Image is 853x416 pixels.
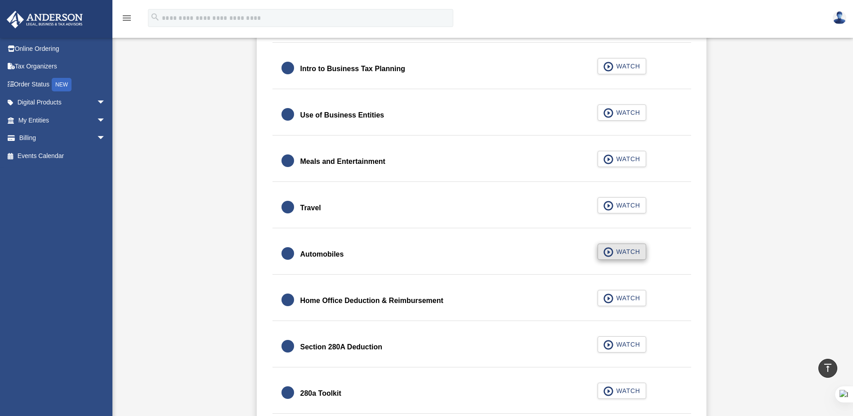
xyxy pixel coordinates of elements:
[121,16,132,23] a: menu
[281,197,682,219] a: Travel WATCH
[598,58,646,74] button: WATCH
[6,75,119,94] a: Order StatusNEW
[97,94,115,112] span: arrow_drop_down
[6,40,119,58] a: Online Ordering
[613,340,640,349] span: WATCH
[6,129,119,147] a: Billingarrow_drop_down
[281,151,682,172] a: Meals and Entertainment WATCH
[833,11,846,24] img: User Pic
[6,94,119,112] a: Digital Productsarrow_drop_down
[300,248,344,261] div: Automobiles
[598,244,646,260] button: WATCH
[300,109,384,122] div: Use of Business Entities
[613,108,640,117] span: WATCH
[598,383,646,399] button: WATCH
[613,386,640,395] span: WATCH
[281,104,682,126] a: Use of Business Entities WATCH
[598,197,646,213] button: WATCH
[818,359,837,378] a: vertical_align_top
[613,154,640,163] span: WATCH
[613,62,640,71] span: WATCH
[97,129,115,148] span: arrow_drop_down
[281,58,682,80] a: Intro to Business Tax Planning WATCH
[6,147,119,165] a: Events Calendar
[281,383,682,404] a: 280a Toolkit WATCH
[4,11,85,28] img: Anderson Advisors Platinum Portal
[300,155,385,168] div: Meals and Entertainment
[300,341,383,353] div: Section 280A Deduction
[6,58,119,76] a: Tax Organizers
[822,362,833,373] i: vertical_align_top
[281,244,682,265] a: Automobiles WATCH
[613,201,640,210] span: WATCH
[300,63,406,75] div: Intro to Business Tax Planning
[150,12,160,22] i: search
[613,247,640,256] span: WATCH
[598,104,646,121] button: WATCH
[300,387,341,400] div: 280a Toolkit
[613,294,640,303] span: WATCH
[97,111,115,130] span: arrow_drop_down
[598,290,646,306] button: WATCH
[281,290,682,312] a: Home Office Deduction & Reimbursement WATCH
[52,78,71,91] div: NEW
[300,202,321,214] div: Travel
[121,13,132,23] i: menu
[598,336,646,353] button: WATCH
[6,111,119,129] a: My Entitiesarrow_drop_down
[300,294,443,307] div: Home Office Deduction & Reimbursement
[598,151,646,167] button: WATCH
[281,336,682,358] a: Section 280A Deduction WATCH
